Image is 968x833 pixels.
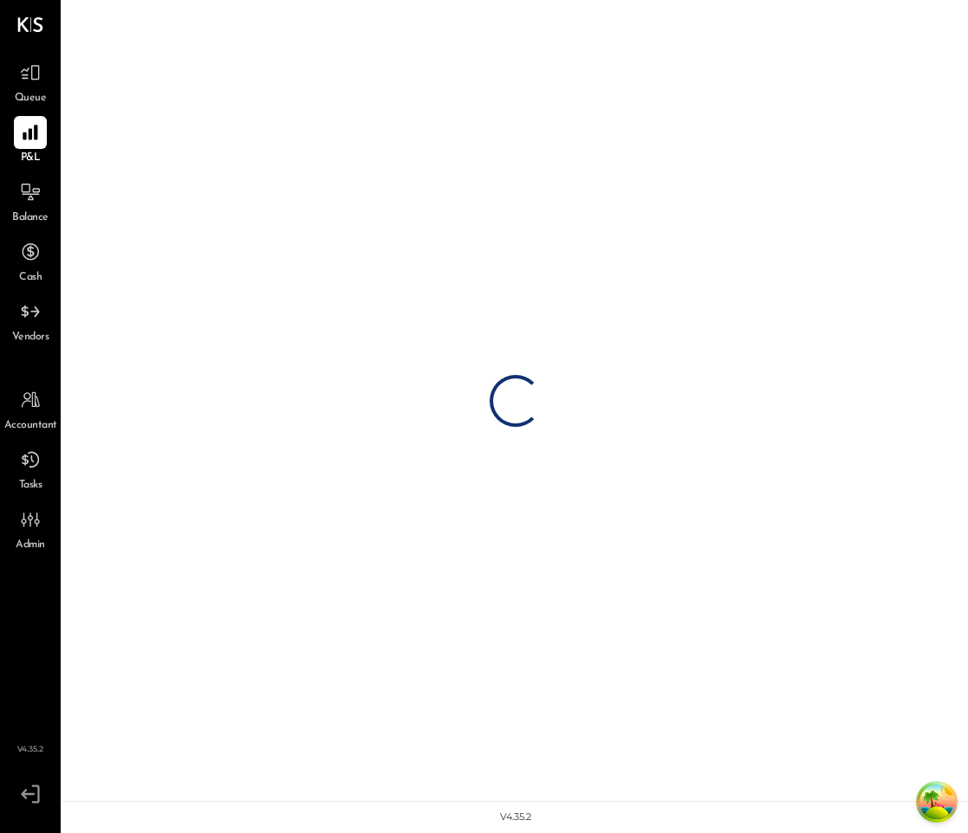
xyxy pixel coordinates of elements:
span: P&L [21,151,41,166]
div: v 4.35.2 [500,810,531,824]
a: Tasks [1,443,60,494]
span: Admin [16,538,45,553]
a: Accountant [1,384,60,434]
span: Vendors [12,330,49,345]
a: Balance [1,176,60,226]
a: P&L [1,116,60,166]
span: Balance [12,210,49,226]
a: Admin [1,503,60,553]
a: Queue [1,56,60,107]
span: Queue [15,91,47,107]
span: Accountant [4,418,57,434]
button: Open Tanstack query devtools [919,785,954,819]
a: Cash [1,236,60,286]
span: Tasks [19,478,42,494]
a: Vendors [1,295,60,345]
span: Cash [19,270,42,286]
